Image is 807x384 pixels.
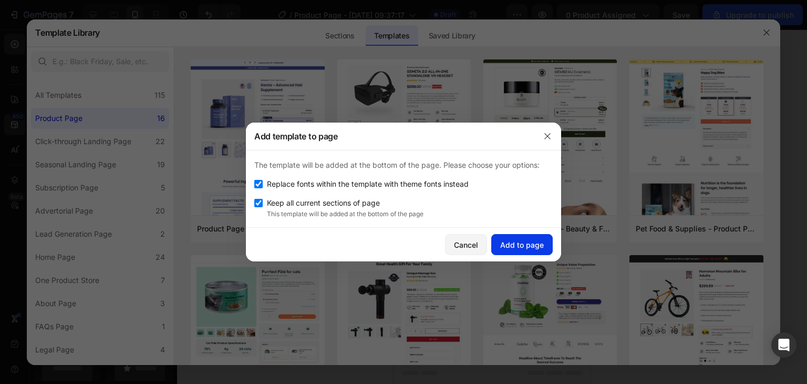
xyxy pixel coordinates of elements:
[267,178,469,190] span: Replace fonts within the template with theme fonts instead
[267,209,553,219] p: This template will be added at the bottom of the page
[771,332,796,358] div: Open Intercom Messenger
[491,234,553,255] button: Add to page
[267,197,380,209] span: Keep all current sections of page
[77,50,133,58] div: Drop element here
[70,183,126,193] span: from URL or image
[71,170,126,181] div: Generate layout
[445,234,487,255] button: Cancel
[500,239,544,250] div: Add to page
[53,5,123,16] span: iPhone 13 Mini ( 375 px)
[59,219,137,228] span: then drag & drop elements
[9,110,59,122] span: Add section
[454,239,478,250] div: Cancel
[67,206,131,217] div: Add blank section
[67,134,130,145] div: Choose templates
[62,147,134,157] span: inspired by CRO experts
[254,130,338,143] h3: Add template to page
[254,159,553,171] p: The template will be added at the bottom of the page. Please choose your options:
